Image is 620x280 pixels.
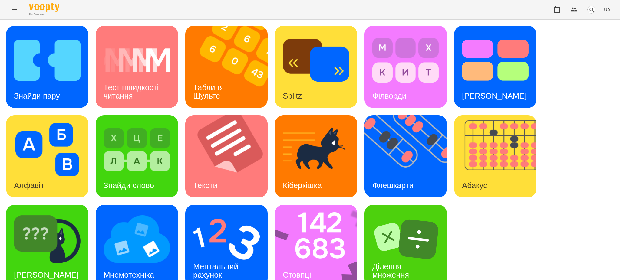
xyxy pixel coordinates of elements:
[604,6,610,13] span: UA
[587,5,595,14] img: avatar_s.png
[462,34,529,87] img: Тест Струпа
[283,270,311,279] h3: Стовпці
[14,34,81,87] img: Знайди пару
[96,26,178,108] a: Тест швидкості читанняТест швидкості читання
[104,123,170,176] img: Знайди слово
[193,83,226,100] h3: Таблиця Шульте
[29,12,59,16] span: For Business
[193,181,217,190] h3: Тексти
[372,181,414,190] h3: Флешкарти
[185,26,275,108] img: Таблиця Шульте
[185,115,275,197] img: Тексти
[14,91,60,100] h3: Знайди пару
[372,213,439,266] img: Ділення множення
[104,34,170,87] img: Тест швидкості читання
[96,115,178,197] a: Знайди словоЗнайди слово
[364,115,447,197] a: ФлешкартиФлешкарти
[283,181,322,190] h3: Кіберкішка
[104,270,154,279] h3: Мнемотехніка
[7,2,22,17] button: Menu
[275,26,357,108] a: SplitzSplitz
[372,34,439,87] img: Філворди
[602,4,613,15] button: UA
[462,91,527,100] h3: [PERSON_NAME]
[372,262,409,279] h3: Ділення множення
[104,213,170,266] img: Мнемотехніка
[185,26,268,108] a: Таблиця ШультеТаблиця Шульте
[462,181,487,190] h3: Абакус
[104,83,161,100] h3: Тест швидкості читання
[193,213,260,266] img: Ментальний рахунок
[14,270,79,279] h3: [PERSON_NAME]
[364,26,447,108] a: ФілвордиФілворди
[454,115,536,197] a: АбакусАбакус
[454,26,536,108] a: Тест Струпа[PERSON_NAME]
[283,91,302,100] h3: Splitz
[6,115,88,197] a: АлфавітАлфавіт
[185,115,268,197] a: ТекстиТексти
[372,91,406,100] h3: Філворди
[364,115,454,197] img: Флешкарти
[283,34,349,87] img: Splitz
[283,123,349,176] img: Кіберкішка
[29,3,59,12] img: Voopty Logo
[14,181,44,190] h3: Алфавіт
[14,213,81,266] img: Знайди Кіберкішку
[454,115,544,197] img: Абакус
[6,26,88,108] a: Знайди паруЗнайди пару
[275,115,357,197] a: КіберкішкаКіберкішка
[193,262,240,279] h3: Ментальний рахунок
[14,123,81,176] img: Алфавіт
[104,181,154,190] h3: Знайди слово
